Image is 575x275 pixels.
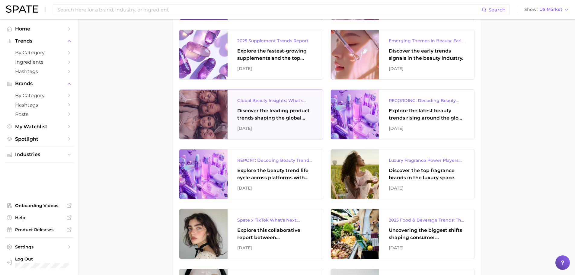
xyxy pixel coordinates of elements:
[5,225,74,234] a: Product Releases
[488,7,506,13] span: Search
[5,48,74,57] a: by Category
[389,244,465,251] div: [DATE]
[179,209,323,259] a: Spate x TikTok What's Next: Beauty EditionExplore this collaborative report between [PERSON_NAME]...
[389,107,465,122] div: Explore the latest beauty trends rising around the globe and gain a clear understanding of consum...
[179,89,323,139] a: Global Beauty Insights: What's Trending & What's Ahead?Discover the leading product trends shapin...
[237,97,313,104] div: Global Beauty Insights: What's Trending & What's Ahead?
[389,157,465,164] div: Luxury Fragrance Power Players: Consumers’ Brand Favorites
[389,167,465,181] div: Discover the top fragrance brands in the luxury space.
[15,256,92,262] span: Log Out
[389,184,465,192] div: [DATE]
[15,93,63,98] span: by Category
[15,59,63,65] span: Ingredients
[389,125,465,132] div: [DATE]
[237,167,313,181] div: Explore the beauty trend life cycle across platforms with exclusive insights from Spate’s Popular...
[5,122,74,131] a: My Watchlist
[15,102,63,108] span: Hashtags
[5,213,74,222] a: Help
[5,100,74,110] a: Hashtags
[237,227,313,241] div: Explore this collaborative report between [PERSON_NAME] and TikTok to explore the next big beauty...
[5,134,74,144] a: Spotlight
[5,79,74,88] button: Brands
[237,157,313,164] div: REPORT: Decoding Beauty Trends & Platform Dynamics on Google, TikTok & Instagram
[15,244,63,250] span: Settings
[15,124,63,130] span: My Watchlist
[15,26,63,32] span: Home
[57,5,482,15] input: Search here for a brand, industry, or ingredient
[523,6,570,14] button: ShowUS Market
[5,37,74,46] button: Trends
[5,91,74,100] a: by Category
[179,149,323,199] a: REPORT: Decoding Beauty Trends & Platform Dynamics on Google, TikTok & InstagramExplore the beaut...
[5,110,74,119] a: Posts
[5,24,74,34] a: Home
[389,97,465,104] div: RECORDING: Decoding Beauty Trends & Platform Dynamics on Google, TikTok & Instagram
[15,111,63,117] span: Posts
[237,184,313,192] div: [DATE]
[237,107,313,122] div: Discover the leading product trends shaping the global beauty market.
[539,8,562,11] span: US Market
[331,89,475,139] a: RECORDING: Decoding Beauty Trends & Platform Dynamics on Google, TikTok & InstagramExplore the la...
[5,254,74,270] a: Log out. Currently logged in with e-mail jpascucci@yellowwoodpartners.com.
[179,30,323,80] a: 2025 Supplement Trends ReportExplore the fastest-growing supplements and the top wellness concern...
[5,201,74,210] a: Onboarding Videos
[15,69,63,74] span: Hashtags
[237,125,313,132] div: [DATE]
[15,152,63,157] span: Industries
[237,37,313,44] div: 2025 Supplement Trends Report
[237,47,313,62] div: Explore the fastest-growing supplements and the top wellness concerns driving consumer demand
[15,50,63,56] span: by Category
[389,227,465,241] div: Uncovering the biggest shifts shaping consumer preferences.
[15,215,63,220] span: Help
[6,5,38,13] img: SPATE
[389,37,465,44] div: Emerging Themes in Beauty: Early Trend Signals with Big Potential
[331,149,475,199] a: Luxury Fragrance Power Players: Consumers’ Brand FavoritesDiscover the top fragrance brands in th...
[237,216,313,224] div: Spate x TikTok What's Next: Beauty Edition
[237,65,313,72] div: [DATE]
[237,244,313,251] div: [DATE]
[389,216,465,224] div: 2025 Food & Beverage Trends: The Biggest Trends According to TikTok & Google Search
[15,38,63,44] span: Trends
[331,30,475,80] a: Emerging Themes in Beauty: Early Trend Signals with Big PotentialDiscover the early trends signal...
[5,150,74,159] button: Industries
[5,57,74,67] a: Ingredients
[15,81,63,86] span: Brands
[5,242,74,251] a: Settings
[389,47,465,62] div: Discover the early trends signals in the beauty industry.
[331,209,475,259] a: 2025 Food & Beverage Trends: The Biggest Trends According to TikTok & Google SearchUncovering the...
[15,136,63,142] span: Spotlight
[5,67,74,76] a: Hashtags
[15,227,63,232] span: Product Releases
[15,203,63,208] span: Onboarding Videos
[524,8,538,11] span: Show
[389,65,465,72] div: [DATE]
